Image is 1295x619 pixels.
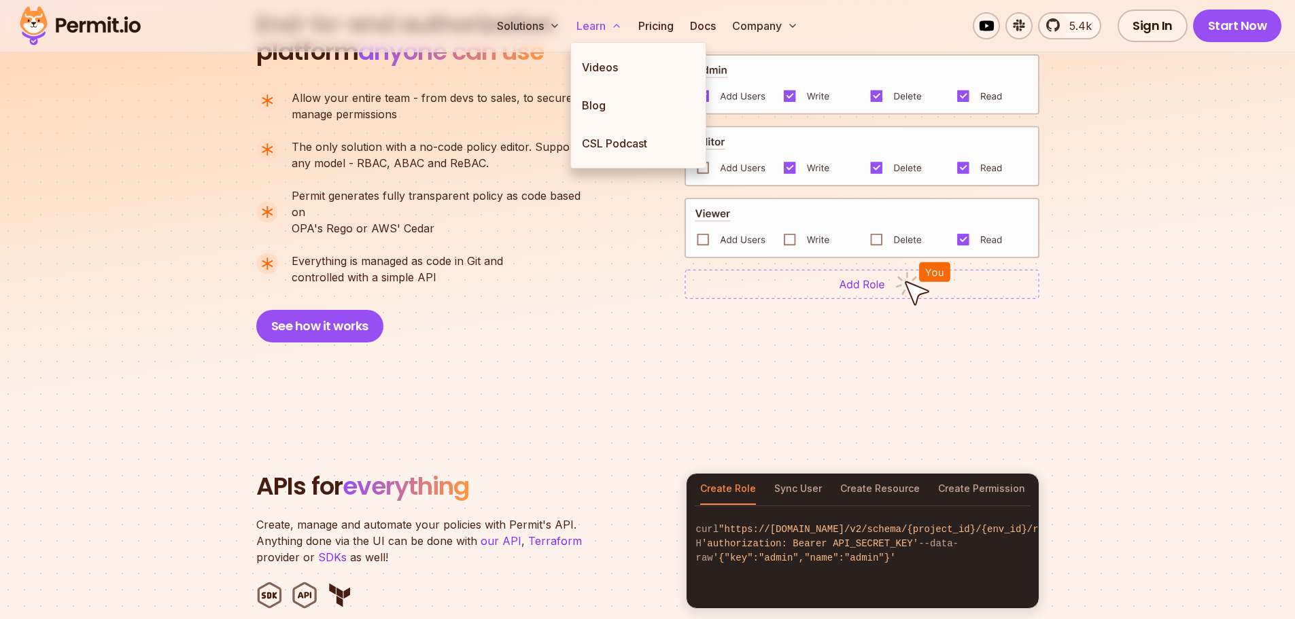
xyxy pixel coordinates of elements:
[774,474,822,505] button: Sync User
[491,12,566,39] button: Solutions
[292,253,503,269] span: Everything is managed as code in Git and
[256,473,670,500] h2: APIs for
[256,11,554,65] h2: platform
[292,188,595,220] span: Permit generates fully transparent policy as code based on
[571,48,706,86] a: Videos
[292,139,583,155] span: The only solution with a no-code policy editor. Supports
[1118,10,1188,42] a: Sign In
[343,469,469,503] span: everything
[292,139,583,171] p: any model - RBAC, ABAC and ReBAC.
[292,253,503,285] p: controlled with a simple API
[292,188,595,236] p: OPA's Rego or AWS' Cedar
[633,12,679,39] a: Pricing
[528,534,582,548] a: Terraform
[292,90,581,122] p: manage permissions
[719,524,1067,535] span: "https://[DOMAIN_NAME]/v2/schema/{project_id}/{env_id}/roles"
[1038,12,1101,39] a: 5.4k
[685,12,721,39] a: Docs
[571,124,706,162] a: CSL Podcast
[571,12,627,39] button: Learn
[938,474,1025,505] button: Create Permission
[727,12,804,39] button: Company
[700,474,756,505] button: Create Role
[840,474,920,505] button: Create Resource
[481,534,521,548] a: our API
[318,550,347,564] a: SDKs
[14,3,147,49] img: Permit logo
[256,310,383,342] button: See how it works
[292,90,581,106] span: Allow your entire team - from devs to sales, to securely
[571,86,706,124] a: Blog
[256,516,596,565] p: Create, manage and automate your policies with Permit's API. Anything done via the UI can be done...
[1061,18,1092,34] span: 5.4k
[702,538,918,549] span: 'authorization: Bearer API_SECRET_KEY'
[687,512,1039,576] code: curl -H --data-raw
[1193,10,1282,42] a: Start Now
[713,552,896,563] span: '{"key":"admin","name":"admin"}'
